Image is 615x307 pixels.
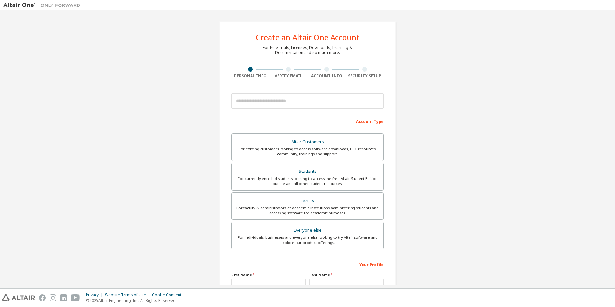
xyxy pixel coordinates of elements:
div: Everyone else [235,226,380,235]
img: Altair One [3,2,84,8]
img: youtube.svg [71,294,80,301]
img: altair_logo.svg [2,294,35,301]
div: For currently enrolled students looking to access the free Altair Student Edition bundle and all ... [235,176,380,186]
div: For faculty & administrators of academic institutions administering students and accessing softwa... [235,205,380,216]
img: linkedin.svg [60,294,67,301]
div: Altair Customers [235,137,380,146]
label: First Name [231,273,306,278]
div: Verify Email [270,73,308,79]
img: facebook.svg [39,294,46,301]
div: Account Type [231,116,384,126]
div: Personal Info [231,73,270,79]
div: Security Setup [346,73,384,79]
label: Last Name [309,273,384,278]
p: © 2025 Altair Engineering, Inc. All Rights Reserved. [86,298,185,303]
div: Students [235,167,380,176]
div: For Free Trials, Licenses, Downloads, Learning & Documentation and so much more. [263,45,352,55]
div: For individuals, businesses and everyone else looking to try Altair software and explore our prod... [235,235,380,245]
div: Your Profile [231,259,384,269]
div: Account Info [307,73,346,79]
div: Faculty [235,197,380,206]
img: instagram.svg [50,294,56,301]
div: Privacy [86,293,105,298]
div: Website Terms of Use [105,293,152,298]
div: For existing customers looking to access software downloads, HPC resources, community, trainings ... [235,146,380,157]
div: Cookie Consent [152,293,185,298]
div: Create an Altair One Account [256,33,360,41]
